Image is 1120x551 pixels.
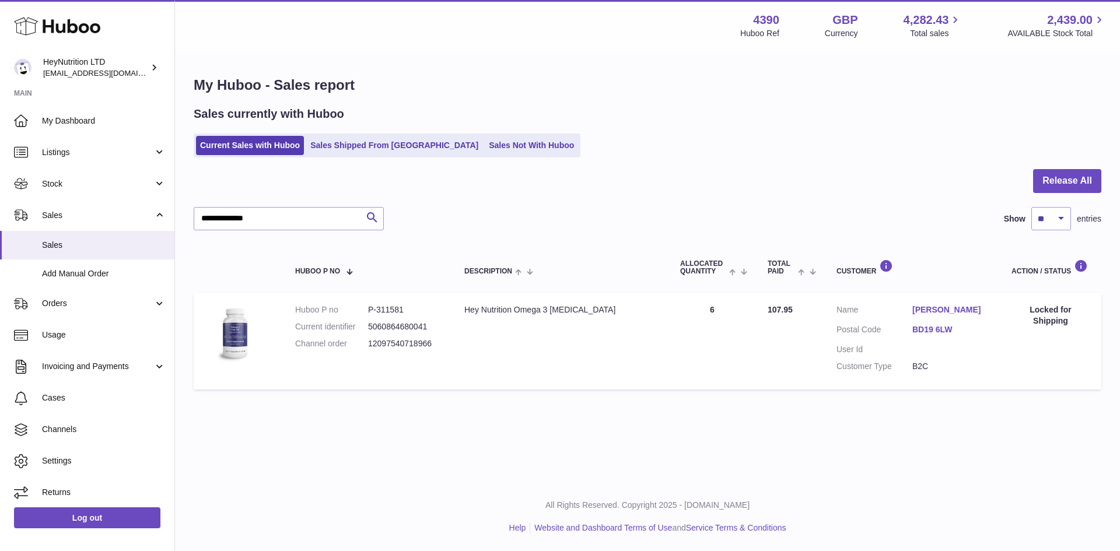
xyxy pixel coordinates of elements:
span: Usage [42,329,166,341]
span: Listings [42,147,153,158]
dd: B2C [912,361,988,372]
a: Log out [14,507,160,528]
span: Settings [42,455,166,466]
span: Channels [42,424,166,435]
span: Returns [42,487,166,498]
span: Orders [42,298,153,309]
a: Service Terms & Conditions [686,523,786,532]
div: HeyNutrition LTD [43,57,148,79]
a: Website and Dashboard Terms of Use [534,523,672,532]
a: Current Sales with Huboo [196,136,304,155]
div: Action / Status [1012,259,1090,275]
dt: Huboo P no [295,304,368,315]
dd: P-311581 [368,304,441,315]
div: Hey Nutrition Omega 3 [MEDICAL_DATA] [464,304,657,315]
span: Description [464,268,512,275]
span: Add Manual Order [42,268,166,279]
a: Sales Shipped From [GEOGRAPHIC_DATA] [306,136,482,155]
li: and [530,522,786,534]
span: entries [1077,213,1101,224]
div: Huboo Ref [740,28,779,39]
img: 43901725567192.jpeg [205,304,264,363]
img: info@heynutrition.com [14,59,32,76]
span: [EMAIL_ADDRESS][DOMAIN_NAME] [43,68,171,78]
span: Sales [42,240,166,251]
dt: Name [836,304,912,318]
a: 2,439.00 AVAILABLE Stock Total [1007,12,1106,39]
a: [PERSON_NAME] [912,304,988,315]
dt: Postal Code [836,324,912,338]
span: Total sales [910,28,962,39]
span: Total paid [768,260,795,275]
span: Invoicing and Payments [42,361,153,372]
div: Customer [836,259,988,275]
dt: Current identifier [295,321,368,332]
a: Help [509,523,526,532]
h2: Sales currently with Huboo [194,106,344,122]
td: 6 [668,293,756,389]
dt: User Id [836,344,912,355]
div: Currency [825,28,858,39]
span: Sales [42,210,153,221]
a: Sales Not With Huboo [485,136,578,155]
div: Locked for Shipping [1012,304,1090,327]
strong: 4390 [753,12,779,28]
span: AVAILABLE Stock Total [1007,28,1106,39]
span: Cases [42,392,166,403]
a: BD19 6LW [912,324,988,335]
a: 4,282.43 Total sales [904,12,963,39]
label: Show [1004,213,1025,224]
h1: My Huboo - Sales report [194,76,1101,94]
strong: GBP [832,12,857,28]
span: My Dashboard [42,115,166,127]
span: Stock [42,178,153,189]
dt: Customer Type [836,361,912,372]
span: ALLOCATED Quantity [680,260,726,275]
span: 107.95 [768,305,793,314]
span: 2,439.00 [1047,12,1093,28]
dd: 12097540718966 [368,338,441,349]
span: 4,282.43 [904,12,949,28]
dd: 5060864680041 [368,321,441,332]
dt: Channel order [295,338,368,349]
button: Release All [1033,169,1101,193]
span: Huboo P no [295,268,340,275]
p: All Rights Reserved. Copyright 2025 - [DOMAIN_NAME] [184,500,1111,511]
